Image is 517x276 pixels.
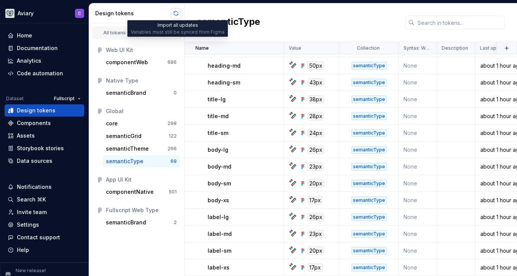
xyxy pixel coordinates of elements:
div: 266 [167,146,177,152]
div: Contact support [17,234,60,241]
a: semanticBrand2 [103,216,180,229]
button: AviaryC [2,5,87,21]
div: 23px [307,162,324,171]
div: Documentation [17,44,58,52]
div: Variables must still be synced from Figma [131,29,224,35]
div: Help [17,246,29,254]
a: Analytics [5,55,84,67]
div: semanticType [351,96,387,103]
div: 38px [307,95,324,104]
div: semanticType [106,157,143,165]
a: Assets [5,130,84,142]
div: semanticType [351,112,387,120]
button: semanticType69 [103,155,180,167]
div: 69 [171,158,177,164]
div: semanticType [351,230,387,238]
div: semanticBrand [106,89,146,97]
div: 20px [307,179,324,188]
div: Import all updates [127,20,228,37]
div: 17px [307,196,323,205]
div: 43px [307,78,324,87]
p: label-lg [208,213,229,221]
td: None [399,141,437,158]
div: Invite team [17,208,47,216]
p: Collection [357,45,380,51]
input: Search in tokens... [415,16,505,29]
a: Data sources [5,155,84,167]
div: 26px [307,213,324,221]
td: None [399,125,437,141]
div: Dataset [6,96,24,102]
a: Settings [5,219,84,231]
td: None [399,226,437,242]
td: None [399,175,437,192]
a: Design tokens [5,104,84,117]
div: semanticType [351,180,387,187]
div: semanticType [351,146,387,154]
button: componentNative501 [103,186,180,198]
div: componentWeb [106,58,148,66]
div: 23px [307,230,324,238]
td: None [399,192,437,209]
p: Description [442,45,468,51]
div: 26px [307,146,324,154]
p: body-md [208,163,231,170]
p: New release! [16,268,46,274]
div: 24px [307,129,324,137]
div: core [106,120,118,127]
div: C [78,10,81,16]
div: 17px [307,263,323,272]
div: semanticType [351,196,387,204]
p: body-xs [208,196,229,204]
button: semanticBrand0 [103,87,180,99]
div: Analytics [17,57,41,65]
div: 298 [167,120,177,127]
button: Search ⌘K [5,193,84,206]
div: semanticType [351,79,387,86]
td: None [399,108,437,125]
button: semanticTheme266 [103,143,180,155]
div: 686 [167,59,177,65]
div: 501 [169,189,177,195]
div: Native Type [106,77,177,84]
img: 256e2c79-9abd-4d59-8978-03feab5a3943.png [5,9,15,18]
p: label-sm [208,247,231,255]
div: Design tokens [17,107,55,114]
div: Assets [17,132,35,140]
div: Storybook stories [17,144,64,152]
p: heading-sm [208,79,240,86]
div: 20px [307,247,324,255]
p: body-lg [208,146,228,154]
td: None [399,259,437,276]
p: body-sm [208,180,231,187]
button: componentWeb686 [103,56,180,68]
div: Fullscript Web Type [106,206,177,214]
p: Syntax: Web [403,45,431,51]
button: semanticGrid122 [103,130,180,142]
a: Code automation [5,67,84,80]
div: Aviary [18,10,34,17]
div: semanticBrand [106,219,146,226]
p: title-lg [208,96,226,103]
button: core298 [103,117,180,130]
td: None [399,209,437,226]
p: Value [289,45,301,51]
div: semanticType [351,247,387,255]
div: Code automation [17,70,63,77]
button: Contact support [5,231,84,244]
div: App UI Kit [106,176,177,183]
div: semanticType [351,264,387,271]
div: Data sources [17,157,52,165]
a: Storybook stories [5,142,84,154]
div: semanticTheme [106,145,149,153]
div: 122 [169,133,177,139]
p: label-md [208,230,232,238]
p: title-md [208,112,229,120]
p: label-xs [208,264,229,271]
